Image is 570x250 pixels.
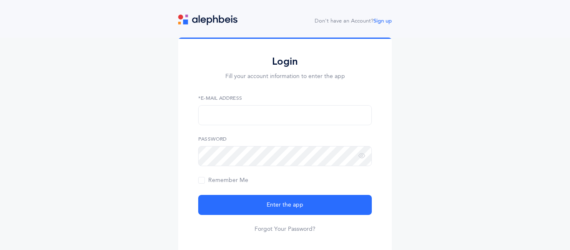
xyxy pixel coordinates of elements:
[198,135,372,143] label: Password
[198,195,372,215] button: Enter the app
[198,55,372,68] h2: Login
[373,18,392,24] a: Sign up
[267,201,303,210] span: Enter the app
[198,94,372,102] label: *E-Mail Address
[255,225,315,233] a: Forgot Your Password?
[315,17,392,25] div: Don't have an Account?
[178,15,237,25] img: logo.svg
[198,72,372,81] p: Fill your account information to enter the app
[198,177,248,184] span: Remember Me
